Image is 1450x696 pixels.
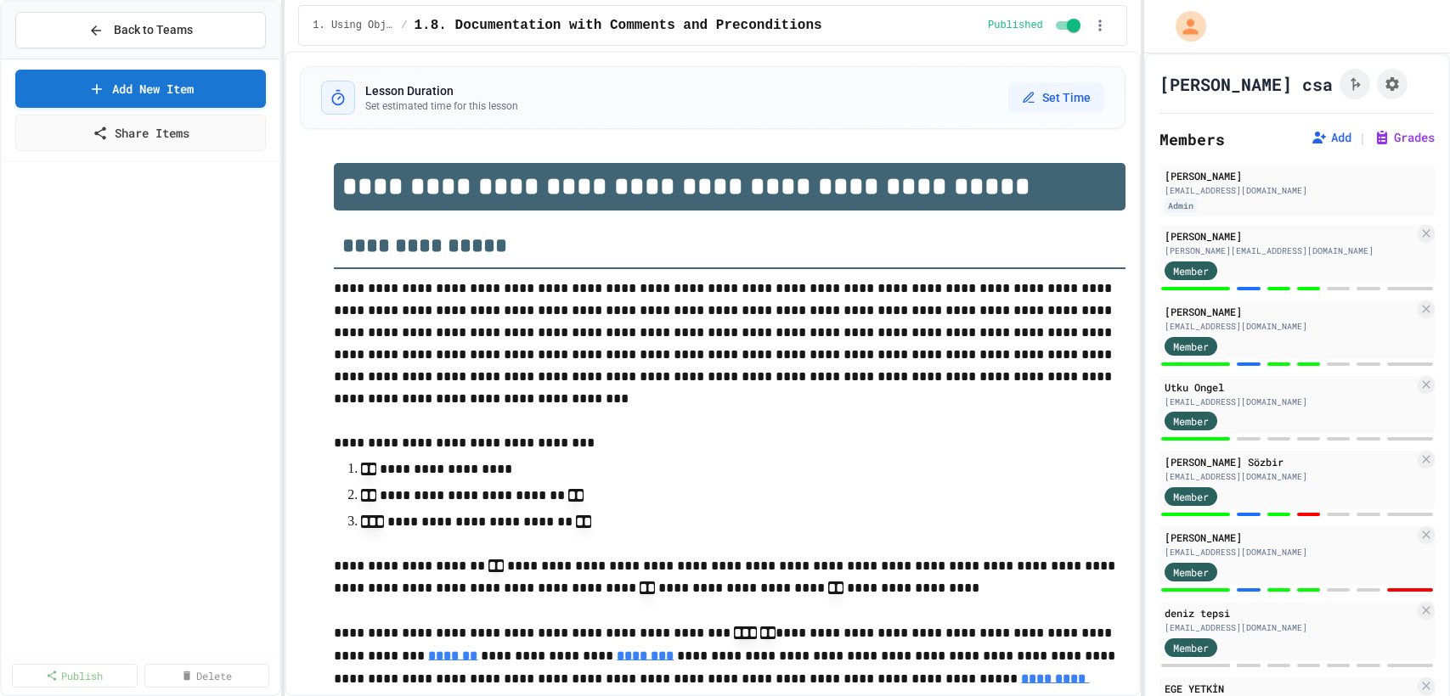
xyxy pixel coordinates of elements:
[988,19,1043,32] span: Published
[1008,82,1104,113] button: Set Time
[1165,530,1414,545] div: [PERSON_NAME]
[1165,470,1414,483] div: [EMAIL_ADDRESS][DOMAIN_NAME]
[1165,454,1414,469] div: [PERSON_NAME] Sözbir
[1165,244,1414,257] div: [PERSON_NAME][EMAIL_ADDRESS][DOMAIN_NAME]
[15,12,266,48] button: Back to Teams
[1165,184,1430,197] div: [EMAIL_ADDRESS][DOMAIN_NAME]
[1165,304,1414,319] div: [PERSON_NAME]
[415,15,822,36] span: 1.8. Documentation with Comments and Preconditions
[1173,339,1209,354] span: Member
[1165,228,1414,244] div: [PERSON_NAME]
[1159,72,1333,96] h1: [PERSON_NAME] csa
[1159,127,1225,151] h2: Members
[1309,554,1433,626] iframe: chat widget
[15,70,266,108] a: Add New Item
[988,15,1084,36] div: Content is published and visible to students
[1377,69,1408,99] button: Assignment Settings
[1165,621,1414,634] div: [EMAIL_ADDRESS][DOMAIN_NAME]
[1165,681,1414,696] div: EGE YETKİN
[1311,129,1351,146] button: Add
[114,21,193,39] span: Back to Teams
[1165,168,1430,183] div: [PERSON_NAME]
[1165,546,1414,558] div: [EMAIL_ADDRESS][DOMAIN_NAME]
[313,19,394,32] span: 1. Using Objects and Methods
[1173,640,1209,655] span: Member
[12,664,138,688] a: Publish
[401,19,407,32] span: /
[1374,129,1435,146] button: Grades
[1165,396,1414,408] div: [EMAIL_ADDRESS][DOMAIN_NAME]
[1165,605,1414,620] div: deniz tepsi
[1173,489,1209,504] span: Member
[144,664,270,688] a: Delete
[1173,564,1209,580] span: Member
[1379,628,1433,679] iframe: chat widget
[1340,69,1370,99] button: Click to see fork details
[15,115,266,151] a: Share Items
[1173,263,1209,278] span: Member
[365,82,518,99] h3: Lesson Duration
[1158,7,1210,46] div: My Account
[1165,379,1414,395] div: Utku Ongel
[1165,320,1414,333] div: [EMAIL_ADDRESS][DOMAIN_NAME]
[1358,127,1367,148] span: |
[1165,199,1197,213] div: Admin
[365,99,518,113] p: Set estimated time for this lesson
[1173,413,1209,429] span: Member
